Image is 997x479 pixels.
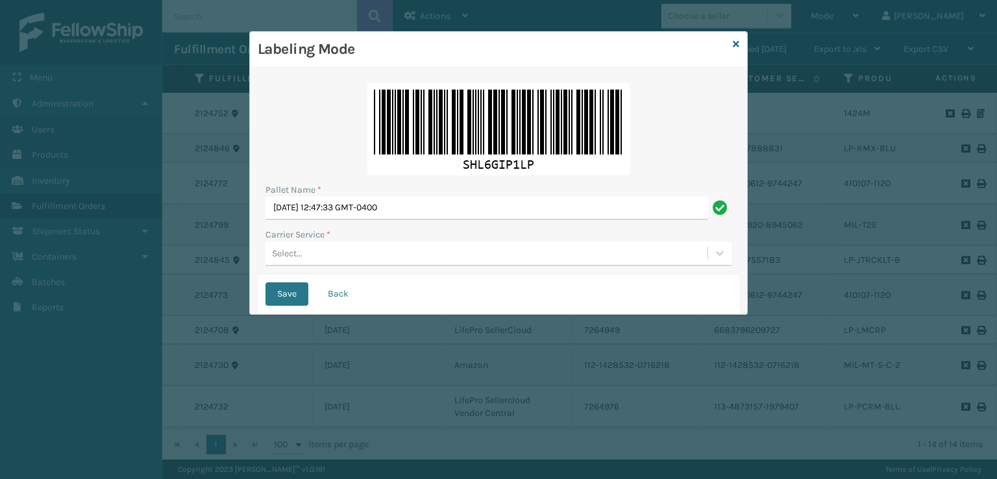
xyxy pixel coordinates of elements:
button: Save [265,282,308,306]
label: Pallet Name [265,183,321,197]
img: wFXn3AAAAAGSURBVAMAetQegXaeOhMAAAAASUVORK5CYII= [367,83,630,175]
button: Back [316,282,360,306]
div: Select... [272,247,302,260]
label: Carrier Service [265,228,330,241]
h3: Labeling Mode [258,40,728,59]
